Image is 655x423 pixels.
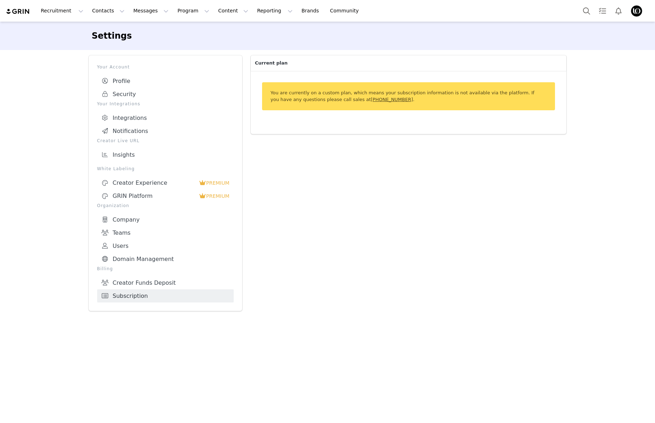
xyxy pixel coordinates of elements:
a: GRIN Platform PREMIUM [97,189,234,202]
a: Subscription [97,289,234,302]
p: Billing [97,266,234,272]
div: Creator Experience [101,179,199,187]
button: Content [214,3,252,19]
a: Notifications [97,124,234,138]
a: Teams [97,226,234,239]
a: Domain Management [97,252,234,266]
p: White Labeling [97,166,234,172]
a: [PHONE_NUMBER] [371,97,413,102]
p: Organization [97,202,234,209]
img: grin logo [6,8,30,15]
a: Integrations [97,111,234,124]
div: GRIN Platform [101,193,199,200]
p: Creator Live URL [97,138,234,144]
span: PREMIUM [206,180,229,186]
button: Reporting [253,3,297,19]
a: Security [97,88,234,101]
button: Recruitment [37,3,88,19]
a: Tasks [595,3,610,19]
p: Your Integrations [97,101,234,107]
p: Current plan [251,55,567,71]
button: Notifications [611,3,626,19]
button: Search [579,3,594,19]
a: Creator Experience PREMIUM [97,176,234,189]
a: Profile [97,74,234,88]
a: Creator Funds Deposit [97,276,234,289]
a: Insights [97,148,234,161]
img: 50bb8709-9837-468f-931b-583343a5d1e0.png [631,5,642,17]
a: Brands [297,3,325,19]
button: Messages [129,3,173,19]
p: Your Account [97,64,234,70]
a: Community [326,3,366,19]
div: You are currently on a custom plan, which means your subscription information is not available vi... [262,82,555,110]
span: PREMIUM [206,193,229,199]
button: Program [173,3,213,19]
button: Profile [627,5,649,17]
a: Users [97,239,234,252]
button: Contacts [88,3,129,19]
a: Company [97,213,234,226]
